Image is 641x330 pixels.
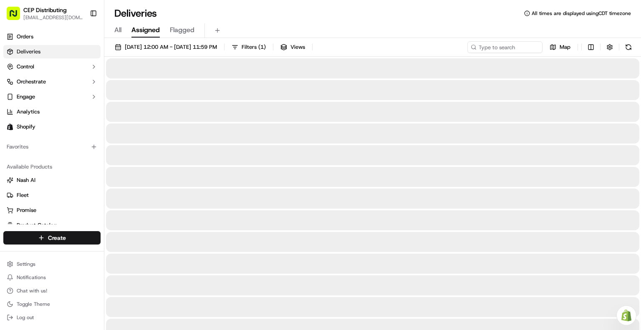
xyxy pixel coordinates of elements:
button: Filters(1) [228,41,270,53]
button: Fleet [3,189,101,202]
button: Create [3,231,101,244]
button: Chat with us! [3,285,101,297]
span: Toggle Theme [17,301,50,307]
span: Product Catalog [17,222,57,229]
span: ( 1 ) [258,43,266,51]
button: Product Catalog [3,219,101,232]
button: Map [546,41,574,53]
a: Product Catalog [7,222,97,229]
div: Available Products [3,160,101,174]
a: Analytics [3,105,101,118]
a: Orders [3,30,101,43]
span: Flagged [170,25,194,35]
button: Toggle Theme [3,298,101,310]
div: Favorites [3,140,101,154]
span: Control [17,63,34,71]
input: Type to search [467,41,543,53]
span: Notifications [17,274,46,281]
button: Promise [3,204,101,217]
span: Create [48,234,66,242]
a: Promise [7,207,97,214]
button: Views [277,41,309,53]
span: Orders [17,33,33,40]
span: Filters [242,43,266,51]
a: Shopify [3,120,101,134]
span: Promise [17,207,36,214]
span: Shopify [17,123,35,131]
button: [DATE] 12:00 AM - [DATE] 11:59 PM [111,41,221,53]
span: Map [560,43,570,51]
button: Nash AI [3,174,101,187]
span: Settings [17,261,35,267]
span: All times are displayed using CDT timezone [532,10,631,17]
span: Nash AI [17,176,35,184]
h1: Deliveries [114,7,157,20]
span: Analytics [17,108,40,116]
span: Engage [17,93,35,101]
button: Orchestrate [3,75,101,88]
span: Log out [17,314,34,321]
span: Chat with us! [17,287,47,294]
a: Fleet [7,191,97,199]
button: Notifications [3,272,101,283]
button: Settings [3,258,101,270]
span: Deliveries [17,48,40,55]
button: Log out [3,312,101,323]
a: Nash AI [7,176,97,184]
button: Refresh [623,41,634,53]
button: Control [3,60,101,73]
button: CEP Distributing[EMAIL_ADDRESS][DOMAIN_NAME] [3,3,86,23]
button: CEP Distributing [23,6,67,14]
button: [EMAIL_ADDRESS][DOMAIN_NAME] [23,14,83,21]
span: Assigned [131,25,160,35]
span: Views [290,43,305,51]
span: Orchestrate [17,78,46,86]
img: Shopify logo [7,123,13,130]
span: [DATE] 12:00 AM - [DATE] 11:59 PM [125,43,217,51]
a: Deliveries [3,45,101,58]
button: Engage [3,90,101,103]
span: Fleet [17,191,29,199]
span: All [114,25,121,35]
